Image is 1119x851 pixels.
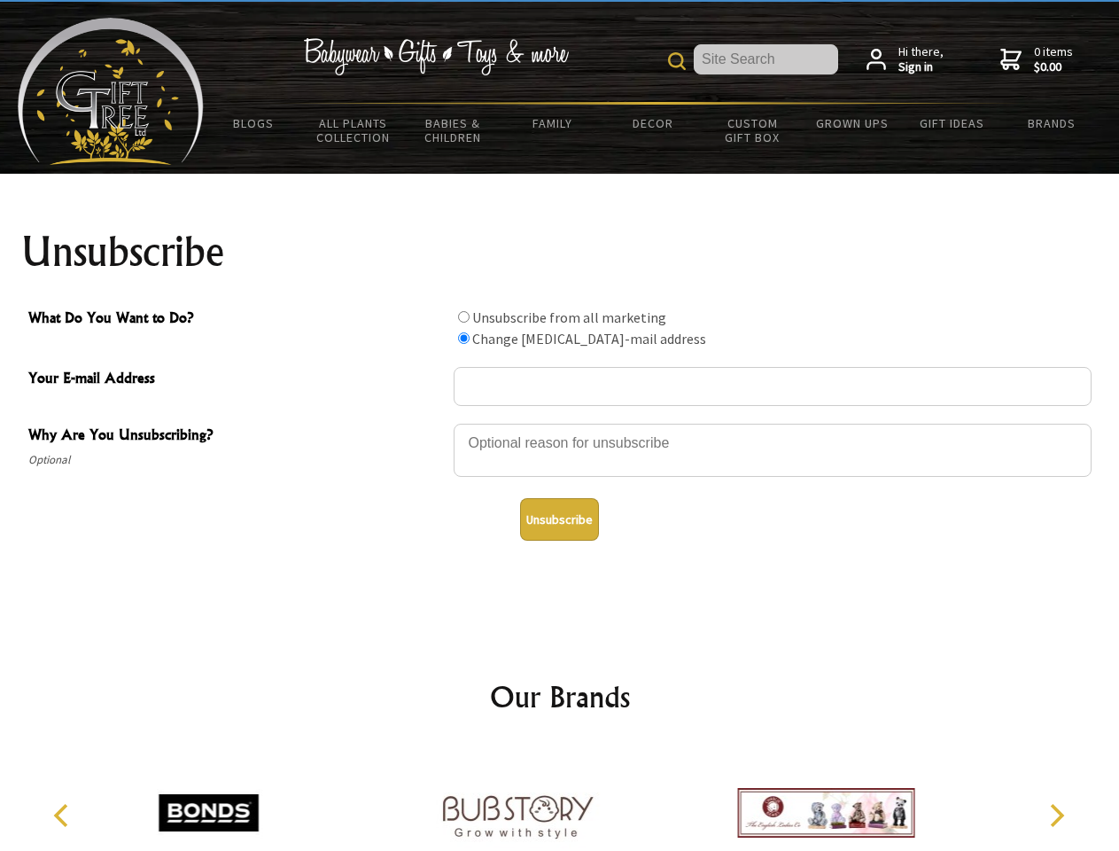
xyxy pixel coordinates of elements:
img: product search [668,52,686,70]
a: Babies & Children [403,105,503,156]
span: 0 items [1034,43,1073,75]
strong: Sign in [898,59,944,75]
input: Site Search [694,44,838,74]
h2: Our Brands [35,675,1084,718]
span: Hi there, [898,44,944,75]
input: What Do You Want to Do? [458,311,470,323]
button: Previous [44,796,83,835]
img: Babyware - Gifts - Toys and more... [18,18,204,165]
button: Unsubscribe [520,498,599,541]
strong: $0.00 [1034,59,1073,75]
h1: Unsubscribe [21,230,1099,273]
span: Your E-mail Address [28,367,445,393]
a: All Plants Collection [304,105,404,156]
input: Your E-mail Address [454,367,1092,406]
a: Gift Ideas [902,105,1002,142]
textarea: Why Are You Unsubscribing? [454,424,1092,477]
a: Hi there,Sign in [866,44,944,75]
a: Family [503,105,603,142]
input: What Do You Want to Do? [458,332,470,344]
label: Change [MEDICAL_DATA]-mail address [472,330,706,347]
img: Babywear - Gifts - Toys & more [303,38,569,75]
label: Unsubscribe from all marketing [472,308,666,326]
span: Optional [28,449,445,471]
a: Grown Ups [802,105,902,142]
a: 0 items$0.00 [1000,44,1073,75]
a: BLOGS [204,105,304,142]
a: Decor [602,105,703,142]
a: Custom Gift Box [703,105,803,156]
button: Next [1037,796,1076,835]
span: What Do You Want to Do? [28,307,445,332]
a: Brands [1002,105,1102,142]
span: Why Are You Unsubscribing? [28,424,445,449]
